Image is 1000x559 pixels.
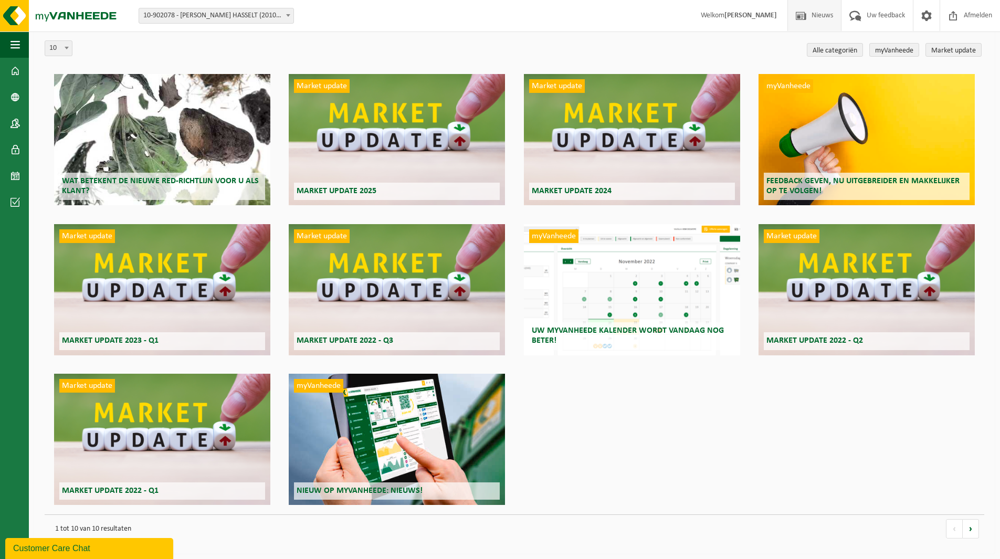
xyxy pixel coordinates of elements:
[524,74,740,205] a: Market update Market update 2024
[54,374,270,505] a: Market update Market update 2022 - Q1
[294,229,350,243] span: Market update
[532,326,724,345] span: Uw myVanheede kalender wordt vandaag nog beter!
[289,224,505,355] a: Market update Market update 2022 - Q3
[289,374,505,505] a: myVanheede Nieuw op myVanheede: Nieuws!
[54,224,270,355] a: Market update Market update 2023 - Q1
[297,336,393,345] span: Market update 2022 - Q3
[869,43,919,57] a: myVanheede
[62,336,159,345] span: Market update 2023 - Q1
[45,40,72,56] span: 10
[139,8,293,23] span: 10-902078 - AVA HASSELT (201003) - HASSELT
[524,224,740,355] a: myVanheede Uw myVanheede kalender wordt vandaag nog beter!
[529,229,578,243] span: myVanheede
[807,43,863,57] a: Alle categoriën
[62,177,259,195] span: Wat betekent de nieuwe RED-richtlijn voor u als klant?
[529,79,585,93] span: Market update
[62,487,159,495] span: Market update 2022 - Q1
[764,79,813,93] span: myVanheede
[54,74,270,205] a: Wat betekent de nieuwe RED-richtlijn voor u als klant?
[139,8,294,24] span: 10-902078 - AVA HASSELT (201003) - HASSELT
[766,336,863,345] span: Market update 2022 - Q2
[297,187,376,195] span: Market update 2025
[50,520,935,538] p: 1 tot 10 van 10 resultaten
[59,229,115,243] span: Market update
[759,74,975,205] a: myVanheede Feedback geven, nu uitgebreider en makkelijker op te volgen!
[45,41,72,56] span: 10
[764,229,819,243] span: Market update
[925,43,982,57] a: Market update
[294,79,350,93] span: Market update
[946,519,963,539] a: vorige
[766,177,960,195] span: Feedback geven, nu uitgebreider en makkelijker op te volgen!
[532,187,612,195] span: Market update 2024
[289,74,505,205] a: Market update Market update 2025
[963,519,979,539] a: volgende
[294,379,343,393] span: myVanheede
[724,12,777,19] strong: [PERSON_NAME]
[297,487,423,495] span: Nieuw op myVanheede: Nieuws!
[5,536,175,559] iframe: chat widget
[59,379,115,393] span: Market update
[759,224,975,355] a: Market update Market update 2022 - Q2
